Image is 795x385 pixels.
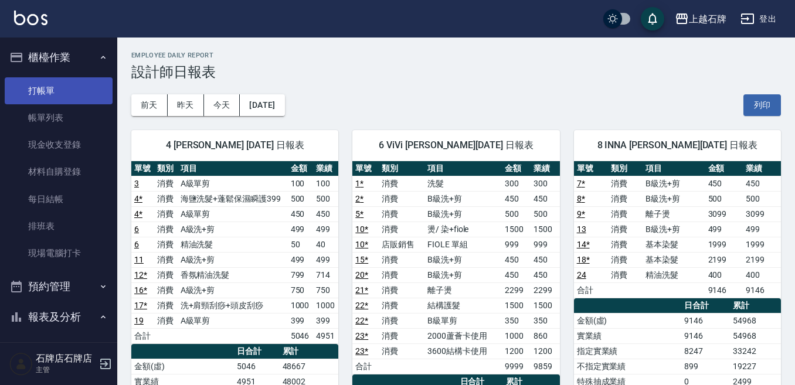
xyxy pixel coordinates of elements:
a: 6 [134,224,139,234]
td: 9146 [743,282,781,298]
a: 現金收支登錄 [5,131,113,158]
td: 消費 [379,252,424,267]
h3: 設計師日報表 [131,64,781,80]
a: 排班表 [5,213,113,240]
td: 500 [288,191,313,206]
td: 2199 [743,252,781,267]
td: 400 [705,267,743,282]
a: 3 [134,179,139,188]
th: 金額 [502,161,531,176]
td: 合計 [131,328,154,343]
button: 登出 [736,8,781,30]
td: 999 [502,237,531,252]
table: a dense table [352,161,559,374]
td: 450 [743,176,781,191]
td: 54968 [730,313,781,328]
td: 300 [502,176,531,191]
td: B級洗+剪 [424,267,502,282]
td: 1999 [705,237,743,252]
td: 54968 [730,328,781,343]
a: 19 [134,316,144,325]
td: 750 [313,282,338,298]
td: B級洗+剪 [643,222,705,237]
td: B級洗+剪 [643,176,705,191]
a: 6 [134,240,139,249]
th: 單號 [131,161,154,176]
td: 消費 [379,206,424,222]
td: 9999 [502,359,531,374]
td: 100 [288,176,313,191]
td: 714 [313,267,338,282]
a: 13 [577,224,586,234]
td: 消費 [154,313,177,328]
td: 消費 [154,176,177,191]
td: B級洗+剪 [643,191,705,206]
th: 金額 [705,161,743,176]
td: 合計 [574,282,609,298]
td: A級單剪 [178,176,288,191]
a: 11 [134,255,144,264]
td: 8247 [681,343,731,359]
td: 消費 [154,298,177,313]
td: 1000 [313,298,338,313]
td: 精油洗髮 [643,267,705,282]
td: 消費 [608,176,643,191]
td: 消費 [154,282,177,298]
td: 消費 [154,252,177,267]
td: 消費 [379,313,424,328]
th: 單號 [352,161,379,176]
td: 450 [313,206,338,222]
th: 單號 [574,161,609,176]
td: B級單剪 [424,313,502,328]
button: 櫃檯作業 [5,42,113,73]
td: 19227 [730,359,781,374]
td: 40 [313,237,338,252]
td: 500 [743,191,781,206]
th: 累計 [730,298,781,314]
td: 999 [531,237,559,252]
td: 1500 [502,222,531,237]
button: 前天 [131,94,168,116]
td: 金額(虛) [131,359,234,374]
td: 899 [681,359,731,374]
td: A級單剪 [178,206,288,222]
div: 上越石牌 [689,12,726,26]
td: 海鹽洗髮+蓬鬆保濕瞬護399 [178,191,288,206]
td: 合計 [352,359,379,374]
td: A級洗+剪 [178,252,288,267]
button: 今天 [204,94,240,116]
td: 399 [313,313,338,328]
td: 2000蘆薈卡使用 [424,328,502,343]
td: 消費 [608,191,643,206]
span: 8 INNA [PERSON_NAME][DATE] 日報表 [588,139,767,151]
th: 類別 [154,161,177,176]
td: 48667 [280,359,339,374]
img: Logo [14,11,47,25]
td: 3099 [743,206,781,222]
td: 結構護髮 [424,298,502,313]
td: 消費 [154,237,177,252]
td: 750 [288,282,313,298]
td: 3099 [705,206,743,222]
th: 日合計 [681,298,731,314]
td: 2299 [502,282,531,298]
td: 9146 [681,328,731,343]
td: 500 [313,191,338,206]
img: Person [9,352,33,376]
td: 500 [531,206,559,222]
td: 基本染髮 [643,237,705,252]
td: 消費 [379,298,424,313]
td: 50 [288,237,313,252]
td: 5046 [234,359,279,374]
td: 1500 [531,222,559,237]
td: A級單剪 [178,313,288,328]
td: 4951 [313,328,338,343]
p: 主管 [36,364,96,375]
a: 材料自購登錄 [5,158,113,185]
td: 離子燙 [424,282,502,298]
td: 消費 [379,222,424,237]
td: 消費 [608,237,643,252]
td: 2299 [531,282,559,298]
td: 1000 [502,328,531,343]
td: 消費 [379,191,424,206]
